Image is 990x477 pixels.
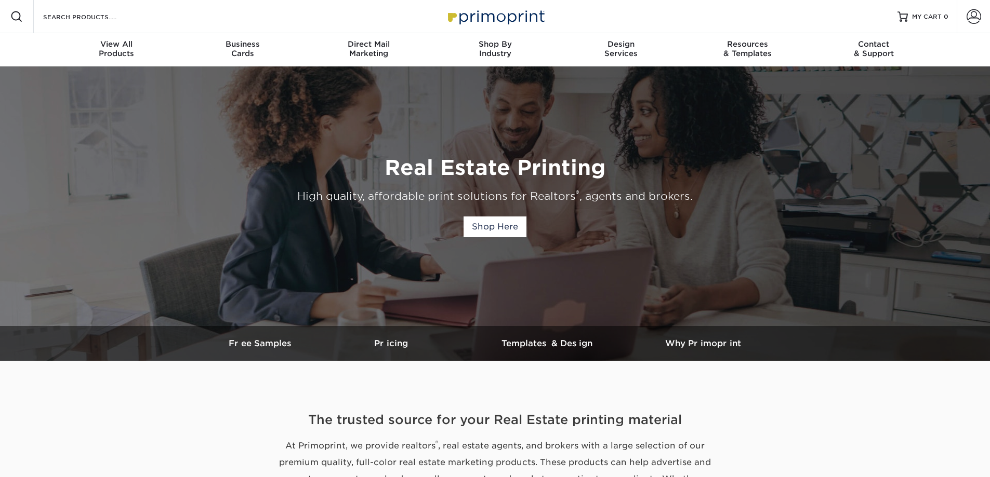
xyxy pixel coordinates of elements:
[811,39,937,49] span: Contact
[42,10,143,23] input: SEARCH PRODUCTS.....
[188,155,803,180] h1: Real Estate Printing
[811,33,937,66] a: Contact& Support
[179,39,306,49] span: Business
[558,39,684,49] span: Design
[684,33,811,66] a: Resources& Templates
[306,33,432,66] a: Direct MailMarketing
[912,12,942,21] span: MY CART
[313,338,469,348] h3: Pricing
[306,39,432,49] span: Direct Mail
[191,411,799,429] h2: The trusted source for your Real Estate printing material
[179,39,306,58] div: Cards
[558,33,684,66] a: DesignServices
[625,326,781,361] a: Why Primoprint
[188,188,803,204] div: High quality, affordable print solutions for Realtors , agents and brokers.
[435,439,438,447] sup: ®
[432,39,558,58] div: Industry
[469,338,625,348] h3: Templates & Design
[625,338,781,348] h3: Why Primoprint
[209,338,313,348] h3: Free Samples
[684,39,811,58] div: & Templates
[469,326,625,361] a: Templates & Design
[684,39,811,49] span: Resources
[54,39,180,58] div: Products
[944,13,948,20] span: 0
[811,39,937,58] div: & Support
[54,33,180,66] a: View AllProducts
[179,33,306,66] a: BusinessCards
[432,39,558,49] span: Shop By
[432,33,558,66] a: Shop ByIndustry
[558,39,684,58] div: Services
[54,39,180,49] span: View All
[464,216,526,237] a: Shop Here
[313,326,469,361] a: Pricing
[306,39,432,58] div: Marketing
[443,5,547,28] img: Primoprint
[209,326,313,361] a: Free Samples
[576,189,579,198] sup: ®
